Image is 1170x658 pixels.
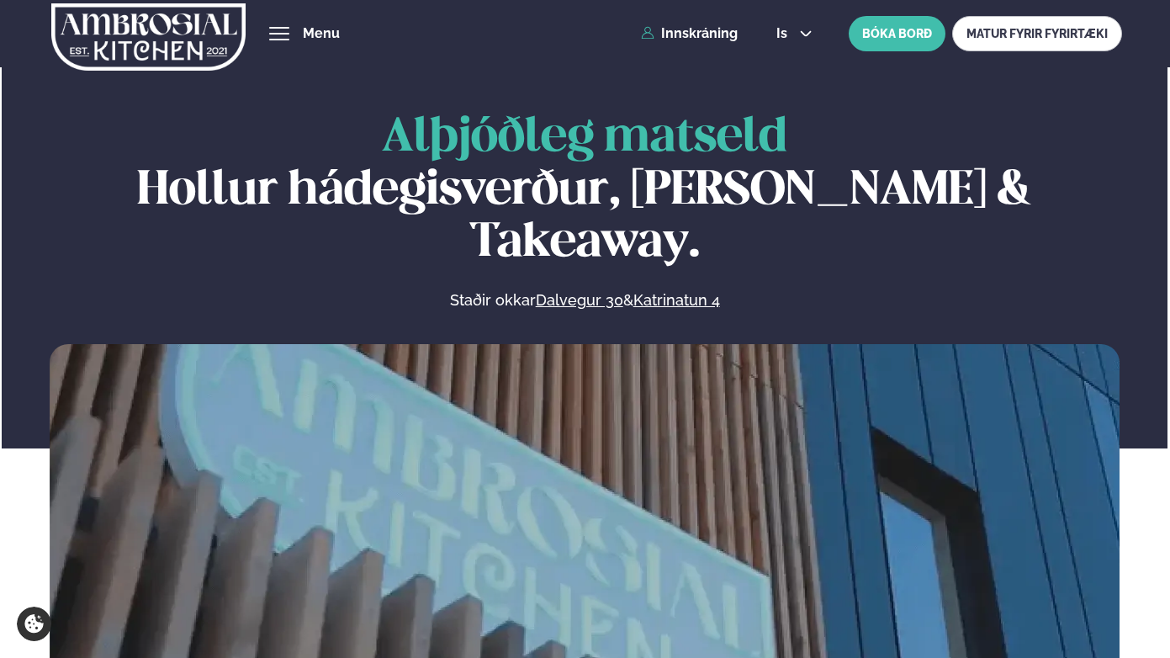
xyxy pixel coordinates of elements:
button: BÓKA BORÐ [849,16,945,51]
h1: Hollur hádegisverður, [PERSON_NAME] & Takeaway. [50,112,1120,269]
button: hamburger [269,24,289,44]
span: Alþjóðleg matseld [382,115,787,161]
img: logo [51,3,246,72]
p: Staðir okkar & [267,290,903,310]
a: Cookie settings [17,607,51,641]
a: Dalvegur 30 [536,290,623,310]
a: MATUR FYRIR FYRIRTÆKI [952,16,1122,51]
a: Katrinatun 4 [633,290,720,310]
a: Innskráning [641,26,738,41]
button: is [763,27,826,40]
span: is [776,27,792,40]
